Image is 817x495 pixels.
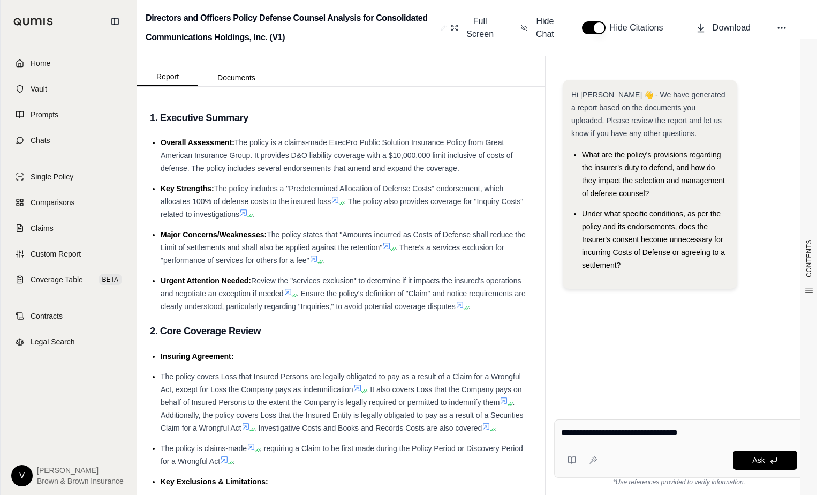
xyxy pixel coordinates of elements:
span: . There's a services exclusion for "performance of services for others for a fee" [161,243,504,265]
span: Overall Assessment: [161,138,234,147]
button: Download [691,17,755,39]
span: . [322,256,324,265]
span: Hi [PERSON_NAME] 👋 - We have generated a report based on the documents you uploaded. Please revie... [571,91,725,138]
span: Legal Search [31,336,75,347]
button: Report [137,68,198,86]
span: Hide Citations [610,21,670,34]
span: Single Policy [31,171,73,182]
a: Comparisons [7,191,130,214]
span: The policy includes a "Predetermined Allocation of Defense Costs" endorsement, which allocates 10... [161,184,503,206]
span: Brown & Brown Insurance [37,476,124,486]
a: Home [7,51,130,75]
a: Contracts [7,304,130,328]
span: . [468,302,471,311]
div: V [11,465,33,486]
span: The policy is a claims-made ExecPro Public Solution Insurance Policy from Great American Insuranc... [161,138,513,172]
span: Custom Report [31,249,81,259]
span: Key Strengths: [161,184,214,193]
a: Legal Search [7,330,130,354]
span: Contracts [31,311,63,321]
a: Chats [7,129,130,152]
span: [PERSON_NAME] [37,465,124,476]
span: Chats [31,135,50,146]
span: Under what specific conditions, as per the policy and its endorsements, does the Insurer's consen... [582,209,725,269]
img: Qumis Logo [13,18,54,26]
span: . It also covers Loss that the Company pays on behalf of Insured Persons to the extent the Compan... [161,385,522,407]
span: . [233,457,235,466]
button: Full Screen [447,11,500,45]
h3: 2. Core Coverage Review [150,321,532,341]
span: Vault [31,84,47,94]
span: . Additionally, the policy covers Loss that the Insured Entity is legally obligated to pay as a r... [161,398,524,432]
span: CONTENTS [805,239,813,277]
span: Key Exclusions & Limitations: [161,477,268,486]
span: The policy covers Loss that Insured Persons are legally obligated to pay as a result of a Claim f... [161,372,521,394]
button: Ask [733,451,797,470]
span: Major Concerns/Weaknesses: [161,230,267,239]
button: Collapse sidebar [107,13,124,30]
span: The policy states that "Amounts incurred as Costs of Defense shall reduce the Limit of settlement... [161,230,526,252]
span: . [252,210,254,219]
h2: Directors and Officers Policy Defense Counsel Analysis for Consolidated Communications Holdings, ... [146,9,436,47]
button: Documents [198,69,275,86]
span: . Investigative Costs and Books and Records Costs are also covered [254,424,482,432]
span: Prompts [31,109,58,120]
span: Home [31,58,50,69]
span: , requiring a Claim to be first made during the Policy Period or Discovery Period for a Wrongful Act [161,444,523,466]
span: Full Screen [465,15,495,41]
span: What are the policy's provisions regarding the insurer's duty to defend, and how do they impact t... [582,151,725,198]
a: Claims [7,216,130,240]
span: . Ensure the policy's definition of "Claim" and notice requirements are clearly understood, parti... [161,289,526,311]
h3: 1. Executive Summary [150,108,532,127]
span: BETA [99,274,122,285]
a: Single Policy [7,165,130,189]
span: Insuring Agreement: [161,352,233,361]
div: *Use references provided to verify information. [554,478,804,486]
span: Coverage Table [31,274,83,285]
a: Prompts [7,103,130,126]
span: The policy is claims-made [161,444,247,453]
span: Download [713,21,751,34]
span: . [495,424,497,432]
a: Vault [7,77,130,101]
button: Hide Chat [517,11,561,45]
a: Custom Report [7,242,130,266]
a: Coverage TableBETA [7,268,130,291]
span: Urgent Attention Needed: [161,276,251,285]
span: Hide Chat [534,15,556,41]
span: Claims [31,223,54,234]
span: Ask [752,456,765,464]
span: Review the "services exclusion" to determine if it impacts the insured's operations and negotiate... [161,276,521,298]
span: Comparisons [31,197,74,208]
